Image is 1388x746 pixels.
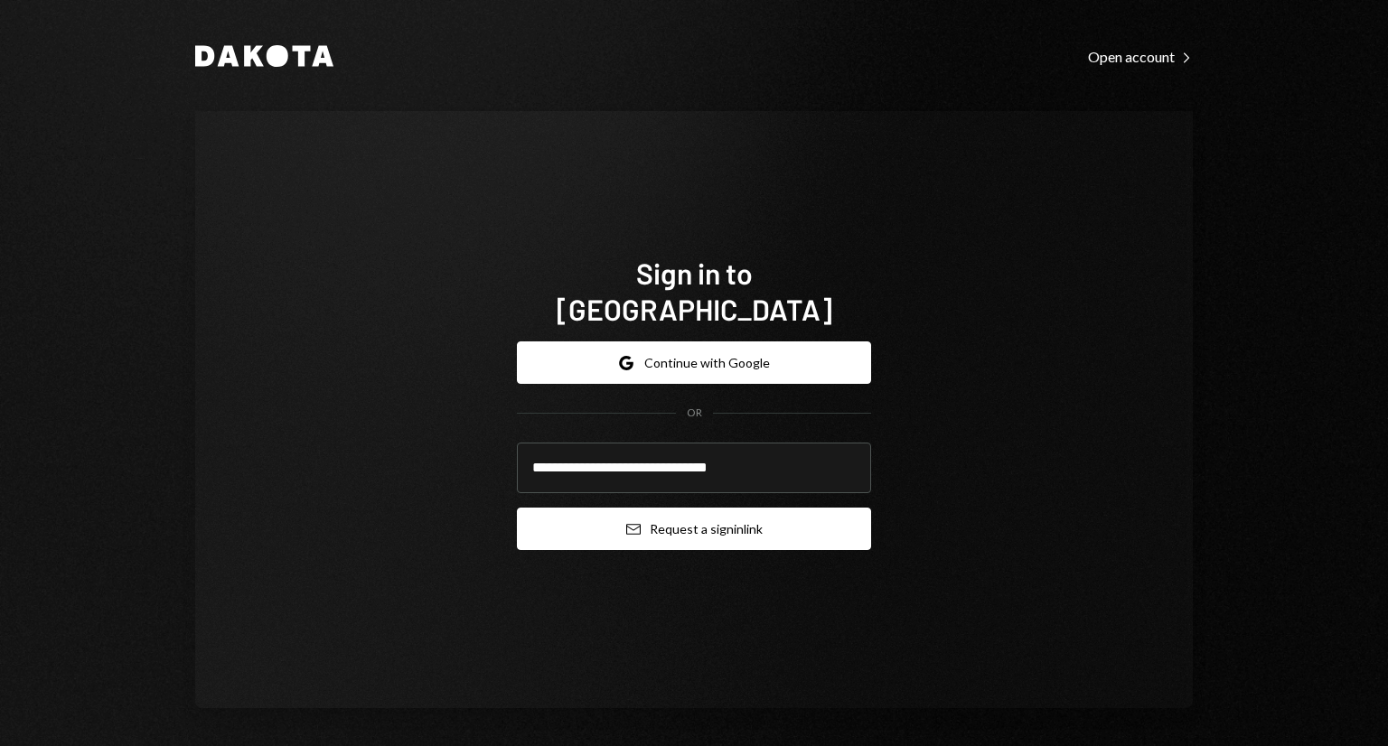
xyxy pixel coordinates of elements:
[517,255,871,327] h1: Sign in to [GEOGRAPHIC_DATA]
[517,508,871,550] button: Request a signinlink
[687,406,702,421] div: OR
[1088,48,1193,66] div: Open account
[517,341,871,384] button: Continue with Google
[1088,46,1193,66] a: Open account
